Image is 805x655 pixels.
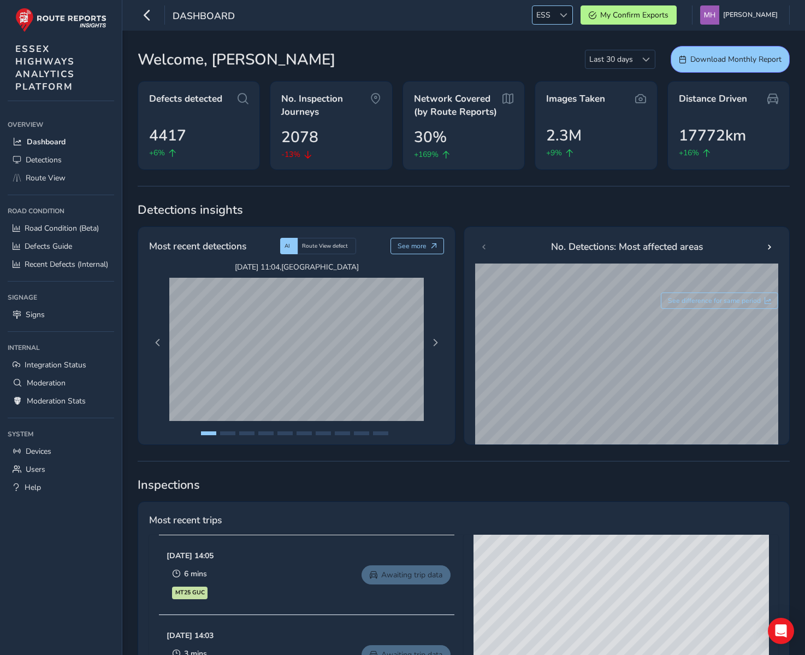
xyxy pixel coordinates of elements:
[25,259,108,270] span: Recent Defects (Internal)
[768,618,794,644] div: Open Intercom Messenger
[551,239,703,254] span: No. Detections: Most affected areas
[8,426,114,442] div: System
[27,378,66,388] span: Moderation
[26,173,66,183] span: Route View
[414,126,447,149] span: 30%
[8,237,114,255] a: Defects Guide
[700,5,782,25] button: [PERSON_NAME]
[335,431,350,435] button: Page 8
[258,431,274,435] button: Page 4
[428,335,443,350] button: Next Page
[532,6,554,24] span: ESS
[149,147,165,159] span: +6%
[8,442,114,460] a: Devices
[546,92,605,106] span: Images Taken
[8,169,114,187] a: Route View
[25,360,86,370] span: Integration Status
[27,137,66,147] span: Dashboard
[149,92,222,106] span: Defects detected
[15,43,75,93] span: ESSEX HIGHWAYS ANALYTICS PLATFORM
[546,124,582,147] span: 2.3M
[354,431,369,435] button: Page 9
[26,446,51,457] span: Devices
[297,431,312,435] button: Page 6
[167,630,214,641] div: [DATE] 14:03
[8,392,114,410] a: Moderation Stats
[8,478,114,496] a: Help
[149,239,246,253] span: Most recent detections
[8,356,114,374] a: Integration Status
[8,306,114,324] a: Signs
[8,203,114,219] div: Road Condition
[581,5,677,25] button: My Confirm Exports
[184,569,207,579] span: 6 mins
[8,374,114,392] a: Moderation
[298,238,356,254] div: Route View defect
[281,126,318,149] span: 2078
[281,92,370,118] span: No. Inspection Journeys
[302,242,348,250] span: Route View defect
[149,513,222,527] span: Most recent trips
[149,124,186,147] span: 4417
[390,238,445,254] button: See more
[25,482,41,493] span: Help
[173,9,235,25] span: Dashboard
[25,223,99,233] span: Road Condition (Beta)
[169,262,424,272] span: [DATE] 11:04 , [GEOGRAPHIC_DATA]
[26,155,62,165] span: Detections
[373,431,388,435] button: Page 10
[585,50,637,68] span: Last 30 days
[26,309,45,320] span: Signs
[150,335,165,350] button: Previous Page
[8,219,114,237] a: Road Condition (Beta)
[679,147,699,159] span: +16%
[239,431,254,435] button: Page 3
[280,238,298,254] div: AI
[690,54,782,65] span: Download Monthly Report
[362,565,451,584] a: Awaiting trip data
[175,588,205,597] span: MT25 GUC
[27,396,86,406] span: Moderation Stats
[679,124,746,147] span: 17772km
[138,477,790,493] span: Inspections
[398,242,427,250] span: See more
[8,255,114,273] a: Recent Defects (Internal)
[25,241,72,252] span: Defects Guide
[414,92,502,118] span: Network Covered (by Route Reports)
[8,116,114,133] div: Overview
[723,5,778,25] span: [PERSON_NAME]
[8,340,114,356] div: Internal
[679,92,747,106] span: Distance Driven
[15,8,106,32] img: rr logo
[700,5,719,25] img: diamond-layout
[201,431,216,435] button: Page 1
[138,48,335,71] span: Welcome, [PERSON_NAME]
[600,10,668,20] span: My Confirm Exports
[167,551,214,561] div: [DATE] 14:05
[26,464,45,475] span: Users
[8,289,114,306] div: Signage
[414,149,439,160] span: +169%
[8,133,114,151] a: Dashboard
[546,147,562,159] span: +9%
[661,293,779,309] button: See difference for same period
[8,151,114,169] a: Detections
[281,149,300,160] span: -13%
[285,242,290,250] span: AI
[8,460,114,478] a: Users
[138,202,790,218] span: Detections insights
[668,296,761,305] span: See difference for same period
[220,431,235,435] button: Page 2
[277,431,293,435] button: Page 5
[316,431,331,435] button: Page 7
[671,46,790,73] button: Download Monthly Report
